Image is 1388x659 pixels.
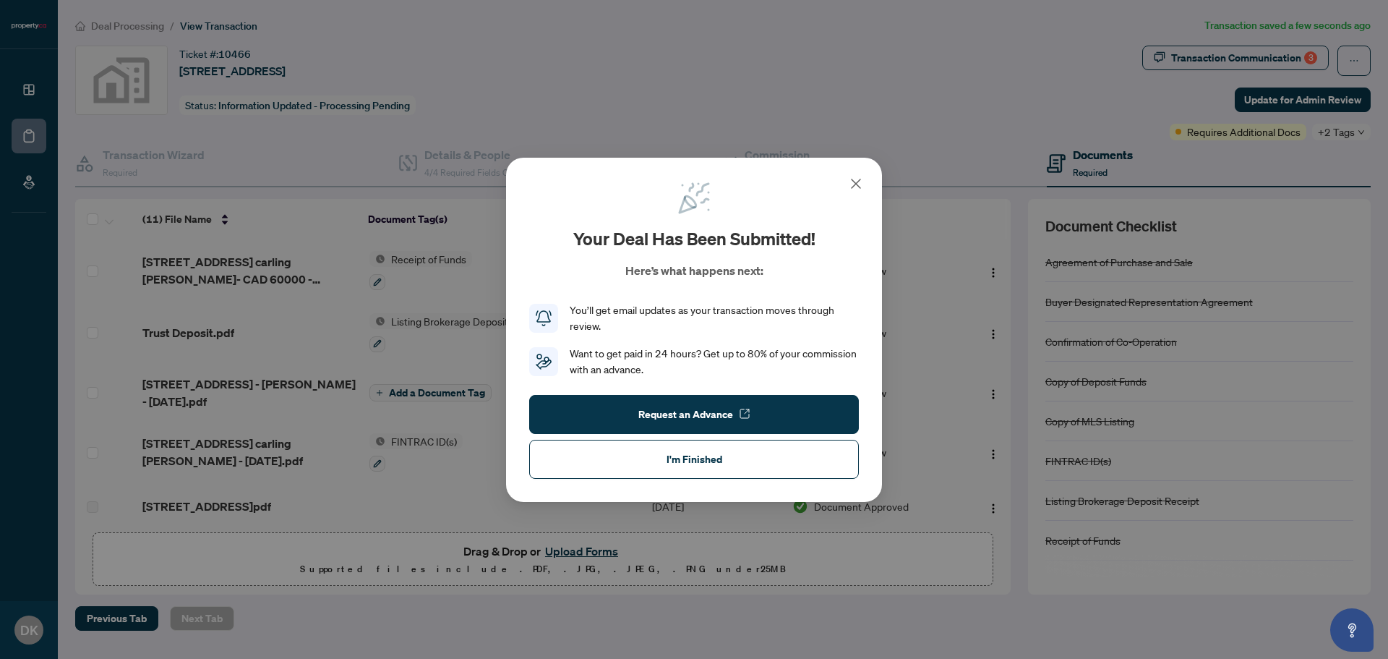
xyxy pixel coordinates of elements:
span: Request an Advance [638,402,733,425]
button: I'm Finished [529,439,859,478]
span: I'm Finished [667,447,722,470]
button: Request an Advance [529,394,859,433]
p: Here’s what happens next: [625,262,763,279]
button: Open asap [1330,608,1374,652]
h2: Your deal has been submitted! [573,227,815,250]
div: Want to get paid in 24 hours? Get up to 80% of your commission with an advance. [570,346,859,378]
div: You’ll get email updates as your transaction moves through review. [570,302,859,334]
